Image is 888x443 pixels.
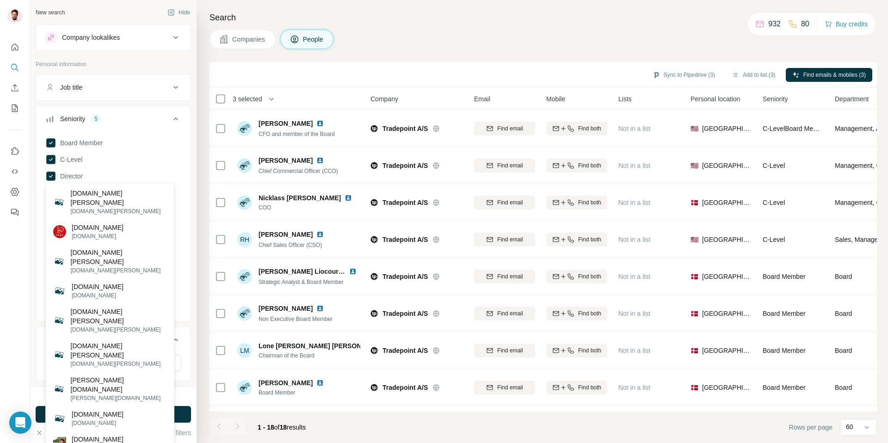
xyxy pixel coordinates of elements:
[497,346,523,355] span: Find email
[763,199,785,206] span: C-Level
[546,122,607,135] button: Find both
[497,198,523,207] span: Find email
[71,248,166,266] p: [DOMAIN_NAME][PERSON_NAME]
[691,198,698,207] span: 🇩🇰
[71,266,166,275] p: [DOMAIN_NAME][PERSON_NAME]
[497,309,523,318] span: Find email
[280,424,287,431] span: 18
[382,124,428,133] span: Tradepoint A/S
[370,347,378,354] img: Logo of Tradepoint A/S
[370,273,378,280] img: Logo of Tradepoint A/S
[258,424,274,431] span: 1 - 18
[237,380,252,395] img: Avatar
[53,412,66,425] img: andreaswalz.de
[60,114,85,123] div: Seniority
[835,383,852,392] span: Board
[62,33,120,42] div: Company lookalikes
[474,196,535,209] button: Find email
[370,236,378,243] img: Logo of Tradepoint A/S
[382,309,428,318] span: Tradepoint A/S
[259,194,341,202] span: Nicklass [PERSON_NAME]
[237,306,252,321] img: Avatar
[56,138,103,148] span: Board Member
[382,383,428,392] span: Tradepoint A/S
[618,94,632,104] span: Lists
[497,383,523,392] span: Find email
[370,384,378,391] img: Logo of Tradepoint A/S
[259,341,386,351] span: Lone [PERSON_NAME] [PERSON_NAME]
[691,124,698,133] span: 🇺🇸
[316,120,324,127] img: LinkedIn logo
[497,161,523,170] span: Find email
[237,269,252,284] img: Avatar
[835,272,852,281] span: Board
[237,158,252,173] img: Avatar
[618,236,650,243] span: Not in a list
[702,346,752,355] span: [GEOGRAPHIC_DATA]
[53,284,66,297] img: 00walz.de
[691,346,698,355] span: 🇩🇰
[618,273,650,280] span: Not in a list
[691,94,740,104] span: Personal location
[53,349,65,361] img: heilpraktiker-walz.de
[71,360,166,368] p: [DOMAIN_NAME][PERSON_NAME]
[691,235,698,244] span: 🇺🇸
[768,18,781,30] p: 932
[382,235,428,244] span: Tradepoint A/S
[702,235,752,244] span: [GEOGRAPHIC_DATA]
[316,157,324,164] img: LinkedIn logo
[546,270,607,283] button: Find both
[835,94,869,104] span: Department
[370,199,378,206] img: Logo of Tradepoint A/S
[646,68,721,82] button: Sync to Pipedrive (3)
[72,223,123,232] p: [DOMAIN_NAME]
[36,8,65,17] div: New search
[618,199,650,206] span: Not in a list
[763,162,785,169] span: C-Level
[259,316,333,322] span: Non Executive Board Member
[7,143,22,160] button: Use Surfe on LinkedIn
[53,255,65,267] img: beby-walz.de
[56,172,83,181] span: Director
[316,231,324,238] img: LinkedIn logo
[7,9,22,24] img: Avatar
[72,232,123,240] p: [DOMAIN_NAME]
[36,329,191,355] button: Department
[578,309,601,318] span: Find both
[36,428,62,437] button: Clear
[71,189,166,207] p: [DOMAIN_NAME][PERSON_NAME]
[71,341,166,360] p: [DOMAIN_NAME][PERSON_NAME]
[7,204,22,221] button: Feedback
[72,410,123,419] p: [DOMAIN_NAME]
[546,159,607,172] button: Find both
[763,273,806,280] span: Board Member
[259,388,327,397] span: Board Member
[259,230,313,239] span: [PERSON_NAME]
[72,291,123,300] p: [DOMAIN_NAME]
[259,304,313,313] span: [PERSON_NAME]
[53,383,65,395] img: anina-walz.de
[36,60,191,68] p: Personal information
[725,68,782,82] button: Add to list (3)
[803,71,866,79] span: Find emails & mobiles (3)
[71,207,166,215] p: [DOMAIN_NAME][PERSON_NAME]
[259,131,335,137] span: CFO and member of the Board
[618,347,650,354] span: Not in a list
[578,235,601,244] span: Find both
[36,108,191,134] button: Seniority5
[702,383,752,392] span: [GEOGRAPHIC_DATA]
[210,11,877,24] h4: Search
[7,59,22,76] button: Search
[474,381,535,394] button: Find email
[763,384,806,391] span: Board Member
[474,159,535,172] button: Find email
[237,343,252,358] div: LM
[259,351,360,360] span: Chairman of the Board
[578,198,601,207] span: Find both
[303,35,324,44] span: People
[474,344,535,357] button: Find email
[801,18,809,30] p: 80
[274,424,280,431] span: of
[53,314,65,326] img: schreinerei-walz.de
[702,198,752,207] span: [GEOGRAPHIC_DATA]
